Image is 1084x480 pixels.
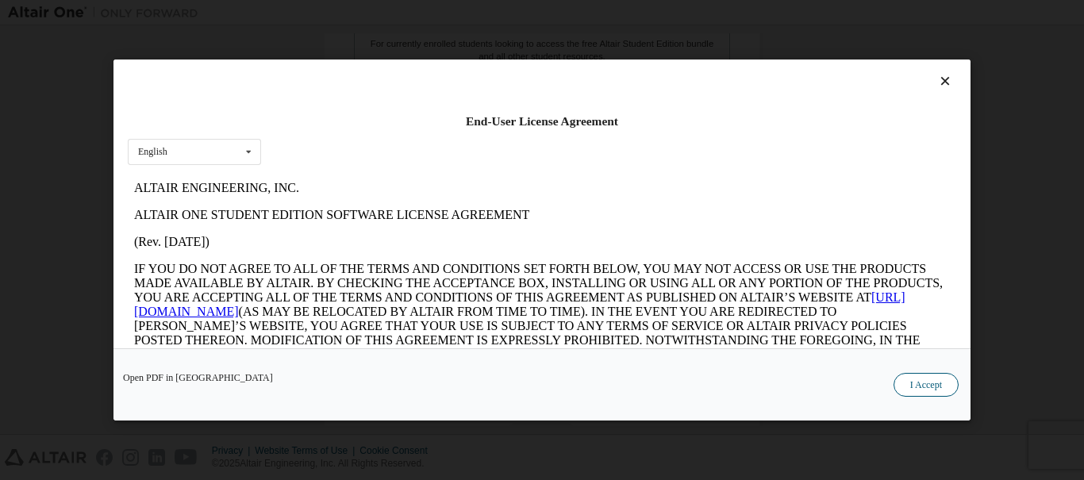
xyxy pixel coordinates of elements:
[138,147,167,156] div: English
[6,87,822,216] p: IF YOU DO NOT AGREE TO ALL OF THE TERMS AND CONDITIONS SET FORTH BELOW, YOU MAY NOT ACCESS OR USE...
[128,113,956,129] div: End-User License Agreement
[6,60,822,75] p: (Rev. [DATE])
[894,373,959,397] button: I Accept
[6,33,822,48] p: ALTAIR ONE STUDENT EDITION SOFTWARE LICENSE AGREEMENT
[6,116,778,144] a: [URL][DOMAIN_NAME]
[6,6,822,21] p: ALTAIR ENGINEERING, INC.
[123,373,273,382] a: Open PDF in [GEOGRAPHIC_DATA]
